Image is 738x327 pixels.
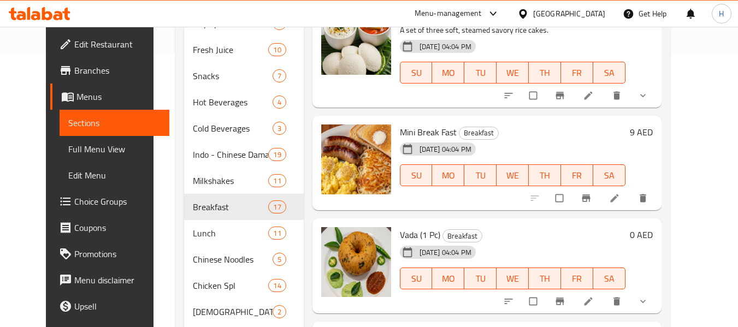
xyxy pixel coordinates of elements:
[400,164,433,186] button: SU
[269,45,285,55] span: 10
[598,65,621,81] span: SA
[193,279,268,292] span: Chicken Spl
[193,253,272,266] span: Chinese Noodles
[529,267,561,289] button: TH
[50,84,169,110] a: Menus
[184,115,303,141] div: Cold Beverages3
[400,62,433,84] button: SU
[432,62,464,84] button: MO
[464,164,497,186] button: TU
[50,31,169,57] a: Edit Restaurant
[405,65,428,81] span: SU
[565,168,589,183] span: FR
[184,141,303,168] div: Indo - Chinese Damaka19
[50,215,169,241] a: Coupons
[583,90,596,101] a: Edit menu item
[50,267,169,293] a: Menu disclaimer
[193,148,268,161] span: Indo - Chinese Damaka
[631,186,657,210] button: delete
[60,136,169,162] a: Full Menu View
[50,188,169,215] a: Choice Groups
[60,110,169,136] a: Sections
[497,62,529,84] button: WE
[268,148,286,161] div: items
[184,37,303,63] div: Fresh Juice10
[193,305,272,318] span: [DEMOGRAPHIC_DATA] Dinner Curries
[415,7,482,20] div: Menu-management
[400,124,457,140] span: Mini Break Fast
[442,229,482,242] div: Breakfast
[273,123,286,134] span: 3
[269,176,285,186] span: 11
[321,227,391,297] img: Vada (1 Pc)
[184,168,303,194] div: Milkshakes11
[501,168,524,183] span: WE
[76,90,161,103] span: Menus
[574,186,600,210] button: Branch-specific-item
[269,228,285,239] span: 11
[432,164,464,186] button: MO
[273,71,286,81] span: 7
[184,246,303,272] div: Chinese Noodles5
[631,289,657,313] button: show more
[193,96,272,109] span: Hot Beverages
[501,65,524,81] span: WE
[193,122,272,135] span: Cold Beverages
[273,96,286,109] div: items
[50,57,169,84] a: Branches
[497,164,529,186] button: WE
[74,38,161,51] span: Edit Restaurant
[630,227,653,242] h6: 0 AED
[74,64,161,77] span: Branches
[193,69,272,82] span: Snacks
[459,127,498,139] span: Breakfast
[74,274,161,287] span: Menu disclaimer
[529,62,561,84] button: TH
[533,168,557,183] span: TH
[273,253,286,266] div: items
[193,43,268,56] span: Fresh Juice
[193,174,268,187] span: Milkshakes
[630,124,653,140] h6: 9 AED
[469,271,492,287] span: TU
[464,267,497,289] button: TU
[548,84,574,108] button: Branch-specific-item
[443,230,482,242] span: Breakfast
[583,296,596,307] a: Edit menu item
[415,247,476,258] span: [DATE] 04:04 PM
[273,254,286,265] span: 5
[565,65,589,81] span: FR
[184,220,303,246] div: Lunch11
[405,271,428,287] span: SU
[436,168,460,183] span: MO
[529,164,561,186] button: TH
[400,23,625,37] p: A set of three soft, steamed savory rice cakes.
[497,289,523,313] button: sort-choices
[50,241,169,267] a: Promotions
[400,267,433,289] button: SU
[469,168,492,183] span: TU
[184,89,303,115] div: Hot Beverages4
[321,5,391,75] img: Idly Set (3 Pcs)
[501,271,524,287] span: WE
[432,267,464,289] button: MO
[400,227,440,243] span: Vada (1 Pc)
[74,300,161,313] span: Upsell
[593,164,625,186] button: SA
[533,65,557,81] span: TH
[561,62,593,84] button: FR
[561,267,593,289] button: FR
[74,221,161,234] span: Coupons
[523,291,546,312] span: Select to update
[609,193,622,204] a: Edit menu item
[415,41,476,52] span: [DATE] 04:04 PM
[549,188,572,209] span: Select to update
[565,271,589,287] span: FR
[68,116,161,129] span: Sections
